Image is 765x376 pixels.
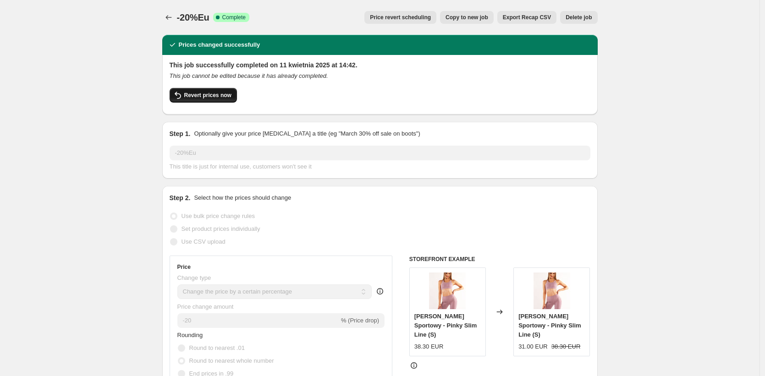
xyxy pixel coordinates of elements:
[182,225,260,232] span: Set product prices individually
[518,313,581,338] span: [PERSON_NAME] Sportowy - Pinky Slim Line (S)
[170,72,328,79] i: This job cannot be edited because it has already completed.
[440,11,494,24] button: Copy to new job
[341,317,379,324] span: % (Price drop)
[177,274,211,281] span: Change type
[179,40,260,49] h2: Prices changed successfully
[566,14,592,21] span: Delete job
[177,263,191,271] h3: Price
[177,12,209,22] span: -20%Eu
[551,342,581,351] strike: 38.30 EUR
[182,238,226,245] span: Use CSV upload
[189,357,274,364] span: Round to nearest whole number
[177,313,339,328] input: -15
[375,287,385,296] div: help
[194,129,420,138] p: Optionally give your price [MEDICAL_DATA] a title (eg "March 30% off sale on boots")
[370,14,431,21] span: Price revert scheduling
[497,11,556,24] button: Export Recap CSV
[364,11,436,24] button: Price revert scheduling
[177,332,203,338] span: Rounding
[189,344,245,351] span: Round to nearest .01
[560,11,597,24] button: Delete job
[182,213,255,219] span: Use bulk price change rules
[170,163,312,170] span: This title is just for internal use, customers won't see it
[170,88,237,103] button: Revert prices now
[534,272,570,309] img: Pinkyslimline06_80x.jpg
[518,342,548,351] div: 31.00 EUR
[170,129,191,138] h2: Step 1.
[446,14,488,21] span: Copy to new job
[184,92,231,99] span: Revert prices now
[409,256,590,263] h6: STOREFRONT EXAMPLE
[170,60,590,70] h2: This job successfully completed on 11 kwietnia 2025 at 14:42.
[503,14,551,21] span: Export Recap CSV
[162,11,175,24] button: Price change jobs
[429,272,466,309] img: Pinkyslimline06_80x.jpg
[170,193,191,202] h2: Step 2.
[414,313,477,338] span: [PERSON_NAME] Sportowy - Pinky Slim Line (S)
[222,14,246,21] span: Complete
[194,193,291,202] p: Select how the prices should change
[177,303,234,310] span: Price change amount
[170,146,590,160] input: 30% off holiday sale
[414,342,444,351] div: 38.30 EUR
